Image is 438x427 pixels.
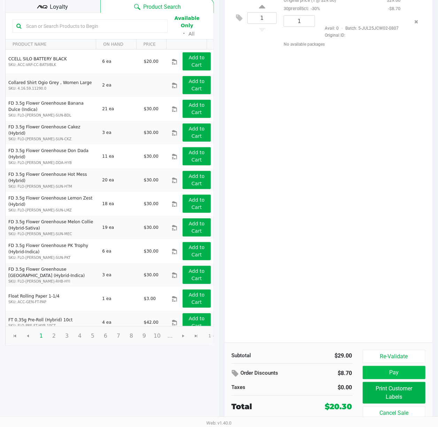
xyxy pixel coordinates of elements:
span: Page 11 [163,329,177,343]
span: $30.00 [144,130,159,135]
span: Go to the next page [180,333,186,339]
app-button-loader: Add to Cart [189,292,205,305]
p: SKU: ACC-GEN-FT-PAP [8,299,96,305]
td: FD 3.5g Flower Greenhouse Melon Collie (Hybrid-Sativa) [6,216,99,239]
p: SKU: ACC-VAP-CC-BATSIBLK [8,62,96,67]
button: Add to Cart [183,123,210,142]
td: 3 ea [99,121,140,144]
span: Go to the previous page [25,333,31,339]
div: Subtotal [232,352,287,360]
td: 3 ea [99,263,140,287]
span: Go to the first page [8,329,22,343]
span: $30.00 [144,225,159,230]
span: Go to the next page [177,329,190,343]
app-button-loader: Add to Cart [189,197,205,210]
span: $20.00 [144,59,159,64]
div: $0.00 [297,383,352,392]
span: ᛫ [179,30,189,37]
td: FT 0.35g Pre-Roll (Hybrid) 10ct [6,310,99,334]
button: Add to Cart [183,52,210,70]
span: Page 8 [125,329,138,343]
small: 30preroll5ct: [284,6,320,11]
small: -$8.70 [388,6,400,11]
td: FD 3.5g Flower Greenhouse Cakez (Hybrid) [6,121,99,144]
p: SKU: FLO-[PERSON_NAME]-SUN-CKZ [8,136,96,142]
button: Add to Cart [183,76,210,94]
span: Page 4 [73,329,86,343]
button: Cancel Sale [363,406,426,420]
span: Page 10 [151,329,164,343]
p: SKU: FLO-[PERSON_NAME]-DDA-HYB [8,160,96,165]
button: Add to Cart [183,242,210,260]
span: Product Search [143,3,181,11]
div: No available packages [284,41,422,47]
app-button-loader: Add to Cart [189,126,205,139]
span: Page 3 [60,329,74,343]
td: 4 ea [99,310,140,334]
td: 19 ea [99,216,140,239]
th: PRICE [136,39,166,50]
app-button-loader: Add to Cart [189,221,205,234]
td: Collared Shirt Ogio Grey , Women Large [6,73,99,97]
td: CCELL SILO BATTERY BLACK [6,50,99,73]
div: Order Discounts [232,367,309,380]
td: Float Rolling Paper 1-1/4 [6,287,99,310]
td: 11 ea [99,144,140,168]
div: $20.30 [325,401,352,412]
kendo-pager-info: 1 - 30 of 328 items [208,332,252,339]
span: Go to the last page [193,333,199,339]
span: Loyalty [50,3,68,11]
td: FD 3.5g Flower Greenhouse PK Trophy (Hybrid-Indica) [6,239,99,263]
td: FD 3.5g Flower Greenhouse [GEOGRAPHIC_DATA] (Hybrid-Indica) [6,263,99,287]
span: $30.00 [144,178,159,182]
td: 20 ea [99,168,140,192]
input: Scan or Search Products to Begin [23,21,164,31]
p: SKU: FLO-PRE-FT-HYB.10CT [8,323,96,328]
th: ON HAND [96,39,136,50]
p: SKU: FLO-[PERSON_NAME]-RHB-HYI [8,279,96,284]
span: $30.00 [144,154,159,159]
app-button-loader: Add to Cart [189,268,205,281]
span: Page 6 [99,329,112,343]
td: 6 ea [99,50,140,73]
p: SKU: FLO-[PERSON_NAME]-SUN-HTM [8,184,96,189]
td: 2 ea [99,73,140,97]
p: SKU: FLO-[PERSON_NAME]-SUN-LMZ [8,208,96,213]
p: SKU: 4.16.59.11290.0 [8,86,96,91]
td: 6 ea [99,239,140,263]
td: FD 3.5g Flower Greenhouse Don Dada (Hybrid) [6,144,99,168]
button: Add to Cart [183,171,210,189]
span: $30.00 [144,272,159,277]
button: Pay [363,366,426,379]
th: PRODUCT NAME [6,39,96,50]
span: Go to the last page [190,329,203,343]
span: $3.00 [144,296,156,301]
div: Data table [6,39,214,326]
span: Page 9 [138,329,151,343]
div: Total [232,401,305,412]
td: 18 ea [99,192,140,216]
p: SKU: FLO-[PERSON_NAME]-SUN-MEC [8,231,96,237]
span: Go to the first page [12,333,18,339]
span: $30.00 [144,249,159,254]
span: -30% [309,6,320,11]
span: $30.00 [144,201,159,206]
button: Add to Cart [183,195,210,213]
button: Add to Cart [183,313,210,331]
td: 21 ea [99,97,140,121]
td: FD 3.5g Flower Greenhouse Lemon Zest (Hybrid) [6,192,99,216]
div: Taxes [232,383,287,391]
span: Go to the previous page [21,329,34,343]
div: $8.70 [319,367,352,379]
td: 1 ea [99,287,140,310]
span: Page 2 [47,329,61,343]
p: SKU: FLO-[PERSON_NAME]-SUN-PKT [8,255,96,260]
span: Page 1 [34,329,48,343]
span: Page 7 [112,329,125,343]
p: SKU: FLO-[PERSON_NAME]-SUN-BDL [8,113,96,118]
button: Re-Validate [363,350,426,363]
button: Add to Cart [183,290,210,308]
app-button-loader: Add to Cart [189,78,205,91]
button: Add to Cart [183,266,210,284]
span: Web: v1.40.0 [207,420,232,426]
